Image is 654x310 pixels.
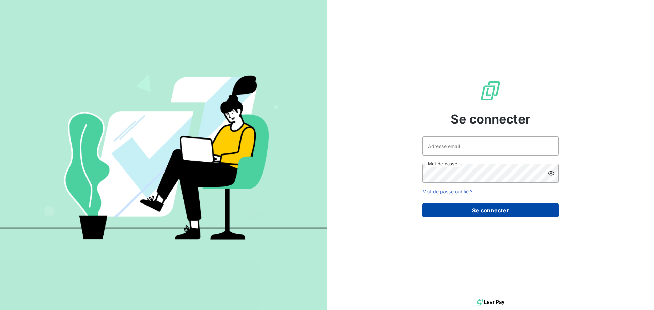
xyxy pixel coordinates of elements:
[422,136,559,156] input: placeholder
[477,297,504,307] img: logo
[422,203,559,217] button: Se connecter
[480,80,501,102] img: Logo LeanPay
[451,110,530,128] span: Se connecter
[422,189,472,194] a: Mot de passe oublié ?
